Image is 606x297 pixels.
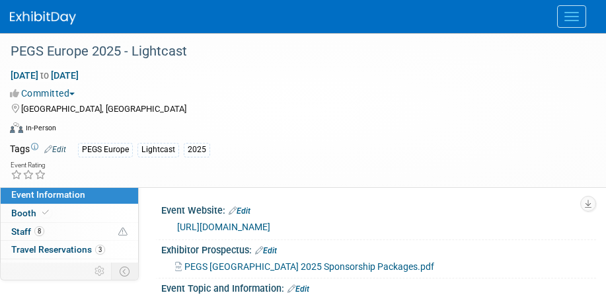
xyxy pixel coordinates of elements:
[118,226,128,238] span: Potential Scheduling Conflict -- at least one attendee is tagged in another overlapping event.
[11,208,52,218] span: Booth
[137,143,179,157] div: Lightcast
[42,209,49,216] i: Booth reservation complete
[161,240,596,257] div: Exhibitor Prospectus:
[112,263,139,280] td: Toggle Event Tabs
[557,5,586,28] button: Menu
[11,189,85,200] span: Event Information
[161,278,596,296] div: Event Topic and Information:
[78,143,133,157] div: PEGS Europe
[1,186,138,204] a: Event Information
[177,222,270,232] a: [URL][DOMAIN_NAME]
[229,206,250,216] a: Edit
[161,200,596,218] div: Event Website:
[184,143,210,157] div: 2025
[11,162,46,169] div: Event Rating
[21,104,186,114] span: [GEOGRAPHIC_DATA], [GEOGRAPHIC_DATA]
[6,40,580,64] div: PEGS Europe 2025 - Lightcast
[95,245,105,255] span: 3
[10,142,66,157] td: Tags
[1,204,138,222] a: Booth
[175,261,434,272] a: PEGS [GEOGRAPHIC_DATA] 2025 Sponsorship Packages.pdf
[10,87,80,100] button: Committed
[287,284,309,294] a: Edit
[89,263,112,280] td: Personalize Event Tab Strip
[184,261,434,272] span: PEGS [GEOGRAPHIC_DATA] 2025 Sponsorship Packages.pdf
[34,226,44,236] span: 8
[255,246,277,255] a: Edit
[11,226,44,237] span: Staff
[25,123,56,133] div: In-Person
[10,69,79,81] span: [DATE] [DATE]
[44,145,66,154] a: Edit
[1,241,138,259] a: Travel Reservations3
[10,11,76,24] img: ExhibitDay
[38,70,51,81] span: to
[10,120,589,140] div: Event Format
[11,244,105,255] span: Travel Reservations
[1,223,138,241] a: Staff8
[10,122,23,133] img: Format-Inperson.png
